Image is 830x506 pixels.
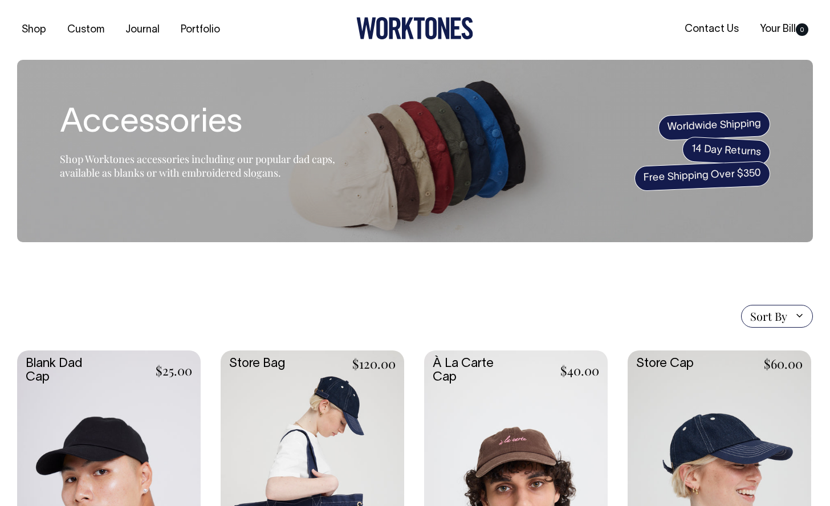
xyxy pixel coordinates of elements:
[17,21,51,39] a: Shop
[60,105,345,142] h1: Accessories
[176,21,225,39] a: Portfolio
[796,23,808,36] span: 0
[634,161,771,191] span: Free Shipping Over $350
[680,20,743,39] a: Contact Us
[755,20,813,39] a: Your Bill0
[750,309,787,323] span: Sort By
[60,152,335,179] span: Shop Worktones accessories including our popular dad caps, available as blanks or with embroidere...
[121,21,164,39] a: Journal
[63,21,109,39] a: Custom
[658,111,771,141] span: Worldwide Shipping
[682,136,771,166] span: 14 Day Returns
